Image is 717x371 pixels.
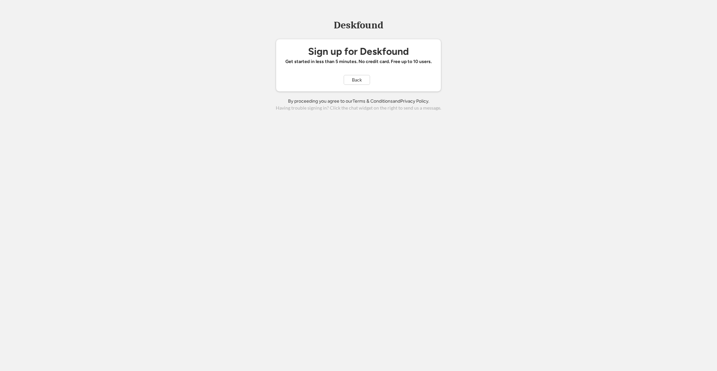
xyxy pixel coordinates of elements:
a: Privacy Policy. [400,98,429,104]
div: By proceeding you agree to our and [288,98,429,105]
div: Sign up for Deskfound [308,46,409,57]
div: Get started in less than 5 minutes. No credit card. Free up to 10 users. [285,58,432,65]
div: Deskfound [330,20,387,30]
button: Back [344,75,370,85]
a: Terms & Conditions [353,98,393,104]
